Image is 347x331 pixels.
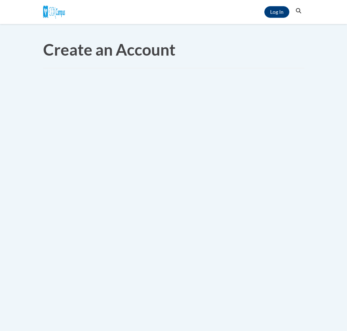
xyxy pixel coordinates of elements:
span: Create an Account [43,40,175,59]
a: Cox Campus [43,8,65,15]
button: Search [293,7,304,15]
img: Cox Campus [43,5,65,19]
a: Log In [264,6,289,18]
i:  [295,8,302,14]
